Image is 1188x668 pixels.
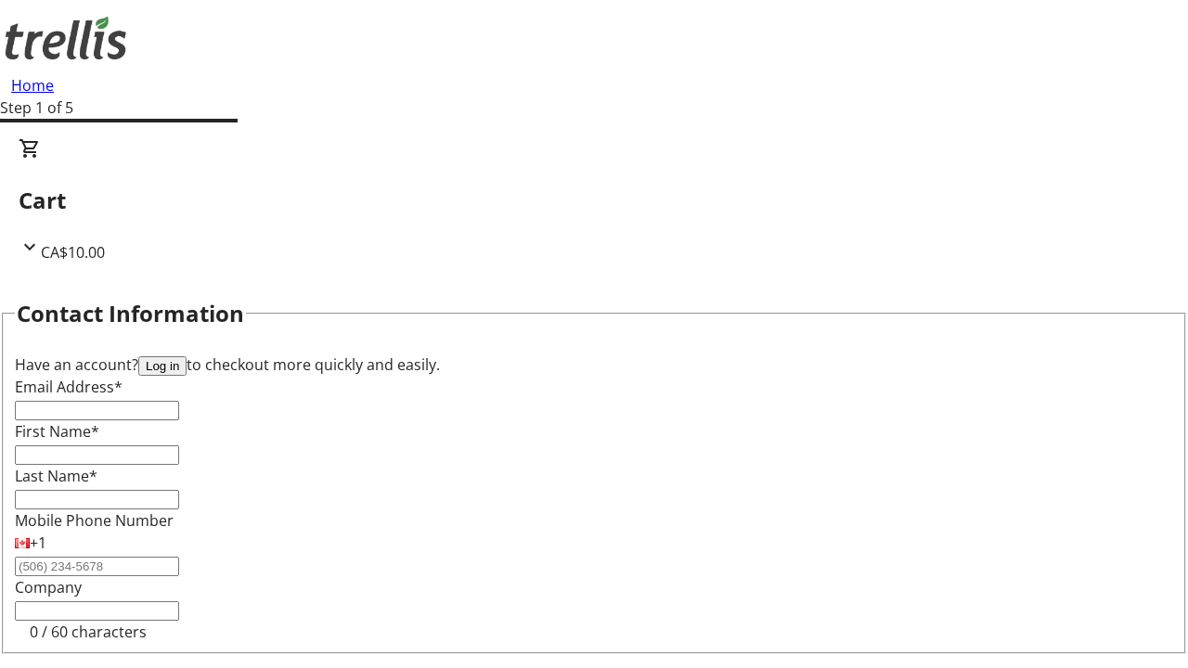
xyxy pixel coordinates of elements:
div: Have an account? to checkout more quickly and easily. [15,353,1173,376]
h2: Cart [19,184,1169,217]
button: Log in [138,356,187,376]
input: (506) 234-5678 [15,557,179,576]
label: Email Address* [15,377,123,397]
h2: Contact Information [17,297,244,330]
span: CA$10.00 [41,242,105,263]
tr-character-limit: 0 / 60 characters [30,622,147,642]
label: First Name* [15,421,99,442]
label: Last Name* [15,466,97,486]
label: Company [15,577,82,597]
div: CartCA$10.00 [19,137,1169,263]
label: Mobile Phone Number [15,510,174,531]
